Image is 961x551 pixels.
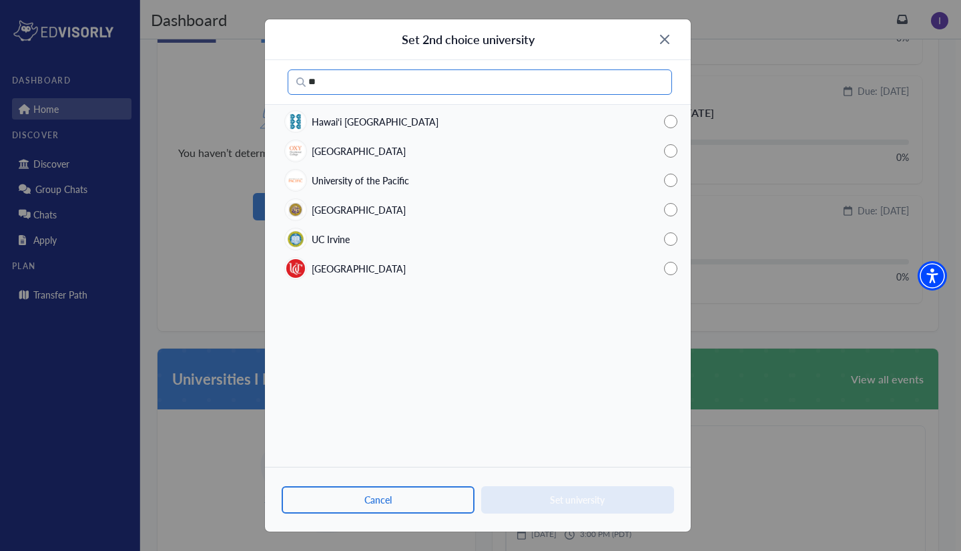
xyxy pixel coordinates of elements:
span: University of the Pacific [312,174,409,188]
img: X [660,35,669,44]
input: Search [288,69,672,95]
span: UC Irvine [312,232,350,246]
span: [GEOGRAPHIC_DATA] [312,262,406,276]
div: Set 2nd choice university [402,30,535,49]
div: Accessibility Menu [918,261,947,291]
span: [GEOGRAPHIC_DATA] [312,203,406,217]
span: Hawai‘i [GEOGRAPHIC_DATA] [312,115,438,129]
button: Cancel [282,486,474,514]
span: [GEOGRAPHIC_DATA] [312,144,406,158]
